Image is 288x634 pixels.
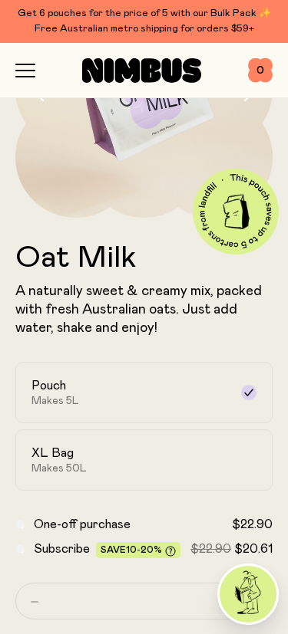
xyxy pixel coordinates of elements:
[34,518,131,531] span: One-off purchase
[220,566,276,623] img: agent
[15,242,273,273] h1: Oat Milk
[31,462,87,475] span: Makes 50L
[31,378,66,393] h2: Pouch
[101,545,176,557] span: Save
[126,545,162,554] span: 10-20%
[234,543,273,555] span: $20.61
[31,395,79,407] span: Makes 5L
[34,543,90,555] span: Subscribe
[248,58,273,83] button: 0
[15,282,273,337] p: A naturally sweet & creamy mix, packed with fresh Australian oats. Just add water, shake and enjoy!
[190,543,231,555] span: $22.90
[31,445,74,461] h2: XL Bag
[15,6,273,37] div: Get 6 pouches for the price of 5 with our Bulk Pack ✨ Free Australian metro shipping for orders $59+
[232,518,273,531] span: $22.90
